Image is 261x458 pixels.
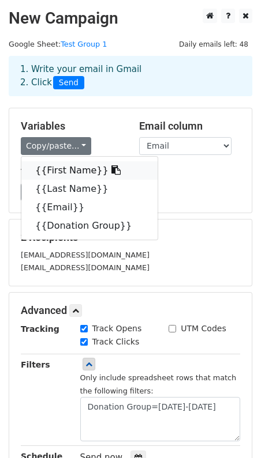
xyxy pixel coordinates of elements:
[21,304,240,317] h5: Advanced
[175,40,252,48] a: Daily emails left: 48
[203,403,261,458] iframe: Chat Widget
[21,198,158,217] a: {{Email}}
[21,180,158,198] a: {{Last Name}}
[21,251,150,259] small: [EMAIL_ADDRESS][DOMAIN_NAME]
[92,336,140,348] label: Track Clicks
[53,76,84,90] span: Send
[21,217,158,235] a: {{Donation Group}}
[9,9,252,28] h2: New Campaign
[12,63,249,89] div: 1. Write your email in Gmail 2. Click
[175,38,252,51] span: Daily emails left: 48
[21,324,59,334] strong: Tracking
[21,137,91,155] a: Copy/paste...
[61,40,107,48] a: Test Group 1
[21,120,122,133] h5: Variables
[21,161,158,180] a: {{First Name}}
[21,263,150,272] small: [EMAIL_ADDRESS][DOMAIN_NAME]
[21,360,50,369] strong: Filters
[9,40,107,48] small: Google Sheet:
[92,323,142,335] label: Track Opens
[80,373,237,395] small: Only include spreadsheet rows that match the following filters:
[181,323,226,335] label: UTM Codes
[139,120,240,133] h5: Email column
